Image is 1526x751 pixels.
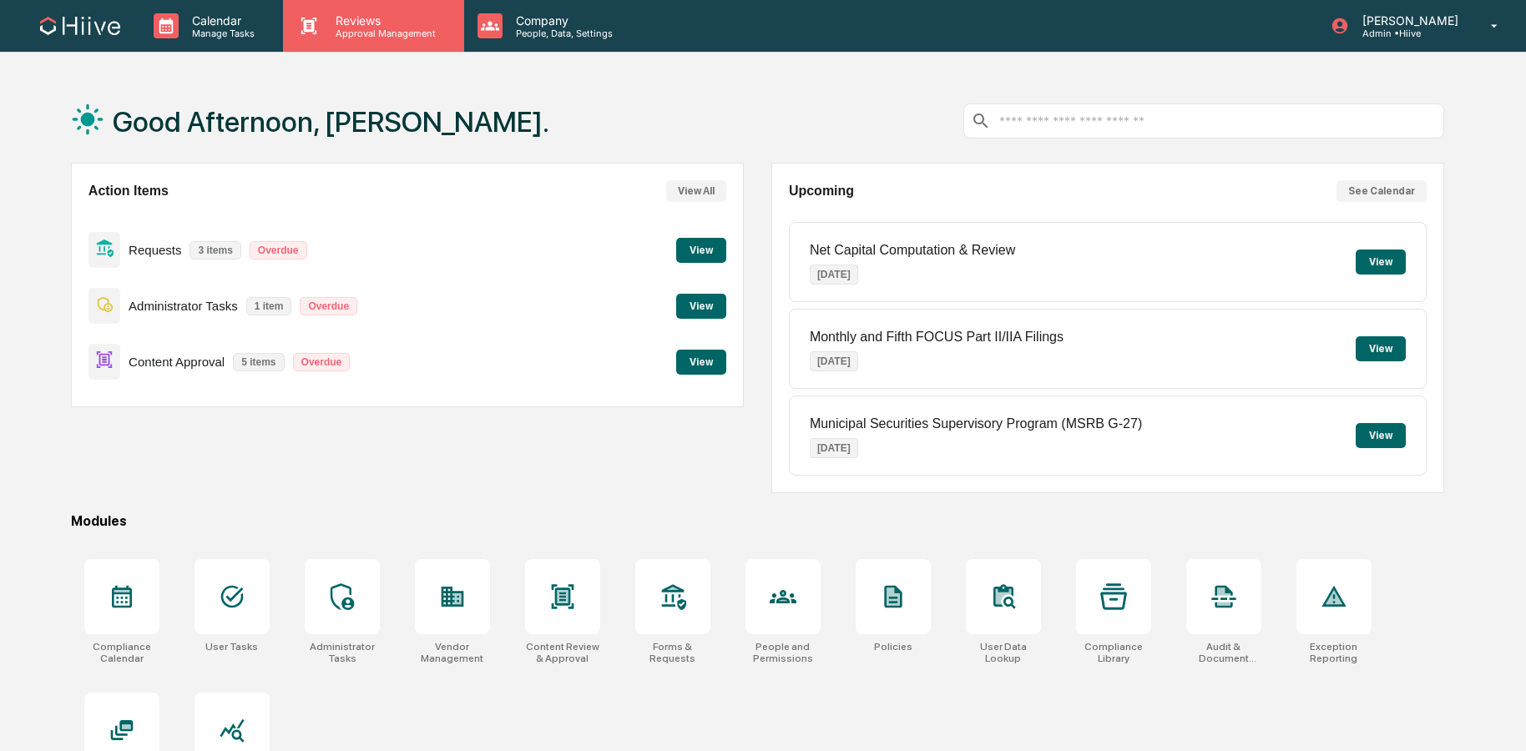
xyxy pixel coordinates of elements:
[179,13,263,28] p: Calendar
[810,330,1064,345] p: Monthly and Fifth FOCUS Part II/IIA Filings
[322,28,444,39] p: Approval Management
[415,641,490,664] div: Vendor Management
[205,641,258,653] div: User Tasks
[129,299,238,313] p: Administrator Tasks
[676,353,726,369] a: View
[874,641,912,653] div: Policies
[503,13,621,28] p: Company
[810,438,858,458] p: [DATE]
[810,351,858,371] p: [DATE]
[810,416,1142,431] p: Municipal Securities Supervisory Program (MSRB G-27)
[250,241,307,260] p: Overdue
[1356,249,1406,275] button: View
[113,105,549,139] h1: Good Afternoon, [PERSON_NAME].
[88,184,169,199] h2: Action Items
[293,353,351,371] p: Overdue
[84,641,159,664] div: Compliance Calendar
[1337,180,1427,202] button: See Calendar
[300,297,357,315] p: Overdue
[789,184,854,199] h2: Upcoming
[179,28,263,39] p: Manage Tasks
[1076,641,1151,664] div: Compliance Library
[1356,423,1406,448] button: View
[676,350,726,375] button: View
[666,180,726,202] button: View All
[676,238,726,263] button: View
[246,297,292,315] p: 1 item
[322,13,444,28] p: Reviews
[1296,641,1372,664] div: Exception Reporting
[966,641,1041,664] div: User Data Lookup
[745,641,821,664] div: People and Permissions
[810,243,1015,258] p: Net Capital Computation & Review
[503,28,621,39] p: People, Data, Settings
[676,294,726,319] button: View
[1349,28,1467,39] p: Admin • Hiive
[635,641,710,664] div: Forms & Requests
[676,241,726,257] a: View
[189,241,240,260] p: 3 items
[71,513,1444,529] div: Modules
[1186,641,1261,664] div: Audit & Document Logs
[1349,13,1467,28] p: [PERSON_NAME]
[676,297,726,313] a: View
[1356,336,1406,361] button: View
[810,265,858,285] p: [DATE]
[129,243,181,257] p: Requests
[129,355,225,369] p: Content Approval
[233,353,284,371] p: 5 items
[40,17,120,35] img: logo
[525,641,600,664] div: Content Review & Approval
[305,641,380,664] div: Administrator Tasks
